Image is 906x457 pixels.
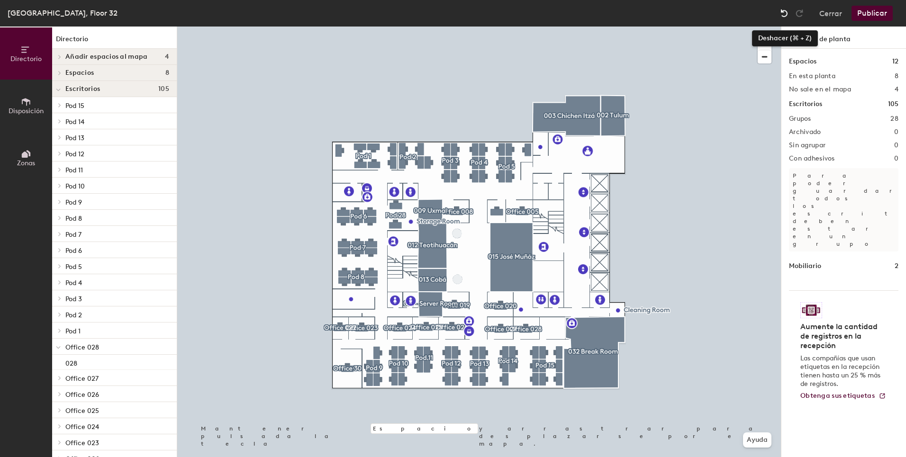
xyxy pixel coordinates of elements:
[795,9,804,18] img: Redo
[17,159,35,167] span: Zonas
[895,86,898,93] h2: 4
[895,261,898,271] h1: 2
[65,166,83,174] span: Pod 11
[852,6,893,21] button: Publicar
[65,343,99,351] span: Office 028
[892,56,898,67] h1: 12
[789,115,811,123] h2: Grupos
[165,69,169,77] span: 8
[65,327,81,335] span: Pod 1
[894,155,898,162] h2: 0
[743,432,771,448] button: Ayuda
[65,295,82,303] span: Pod 3
[888,99,898,109] h1: 105
[789,99,822,109] h1: Escritorios
[800,302,822,318] img: Logotipo de etiqueta
[65,85,100,93] span: Escritorios
[65,247,82,255] span: Pod 6
[65,150,84,158] span: Pod 12
[65,357,77,367] p: 028
[65,118,84,126] span: Pod 14
[895,72,898,80] h2: 8
[781,27,906,49] h1: Resumen de planta
[8,7,118,19] div: [GEOGRAPHIC_DATA], Floor 32
[65,231,82,239] span: Pod 7
[65,423,99,431] span: Office 024
[779,9,789,18] img: Undo
[789,86,851,93] h2: No sale en el mapa
[789,72,835,80] h2: En esta planta
[894,142,898,149] h2: 0
[65,439,99,447] span: Office 023
[789,128,821,136] h2: Archivado
[65,407,99,415] span: Office 025
[890,115,898,123] h2: 28
[789,142,825,149] h2: Sin agrupar
[65,102,84,110] span: Pod 15
[800,392,875,400] span: Obtenga sus etiquetas
[789,261,821,271] h1: Mobiliario
[65,375,99,383] span: Office 027
[800,354,881,388] p: Las compañías que usan etiquetas en la recepción tienen hasta un 25 % más de registros.
[158,85,169,93] span: 105
[800,322,881,350] h4: Aumente la cantidad de registros en la recepción
[65,391,99,399] span: Office 026
[65,53,147,61] span: Añadir espacios al mapa
[789,56,816,67] h1: Espacios
[65,263,82,271] span: Pod 5
[819,6,842,21] button: Cerrar
[65,134,84,142] span: Pod 13
[10,55,42,63] span: Directorio
[789,155,835,162] h2: Con adhesivos
[65,69,94,77] span: Espacios
[165,53,169,61] span: 4
[65,311,82,319] span: Pod 2
[65,198,82,206] span: Pod 9
[789,168,898,251] p: Para poder guardar, todos los escritorios deben estar en un grupo
[894,128,898,136] h2: 0
[9,107,44,115] span: Disposición
[65,215,82,223] span: Pod 8
[65,279,82,287] span: Pod 4
[800,392,886,400] a: Obtenga sus etiquetas
[52,34,177,49] h1: Directorio
[65,182,85,190] span: Pod 10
